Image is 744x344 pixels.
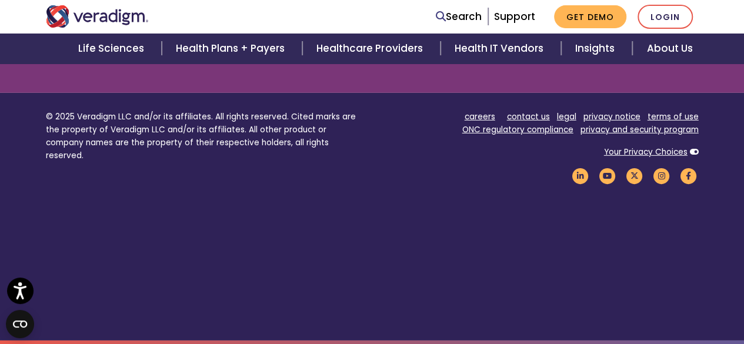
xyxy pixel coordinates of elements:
p: © 2025 Veradigm LLC and/or its affiliates. All rights reserved. Cited marks are the property of V... [46,111,363,162]
a: Veradigm Twitter Link [625,170,645,181]
a: Your Privacy Choices [604,146,688,158]
a: Insights [561,34,632,64]
a: contact us [507,111,550,122]
img: Veradigm logo [46,5,149,28]
a: Login [638,5,693,29]
a: privacy and security program [580,124,699,135]
a: careers [465,111,495,122]
a: privacy notice [583,111,640,122]
a: About Us [632,34,706,64]
button: Open CMP widget [6,310,34,338]
a: ONC regulatory compliance [462,124,573,135]
a: Search [436,9,482,25]
a: Health Plans + Payers [162,34,302,64]
a: Veradigm YouTube Link [598,170,618,181]
a: Support [494,9,535,24]
a: terms of use [648,111,699,122]
a: Veradigm Facebook Link [679,170,699,181]
a: Healthcare Providers [302,34,440,64]
a: Get Demo [554,5,626,28]
a: legal [557,111,576,122]
a: Veradigm Instagram Link [652,170,672,181]
a: Life Sciences [64,34,162,64]
a: Veradigm LinkedIn Link [570,170,590,181]
a: Health IT Vendors [441,34,561,64]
